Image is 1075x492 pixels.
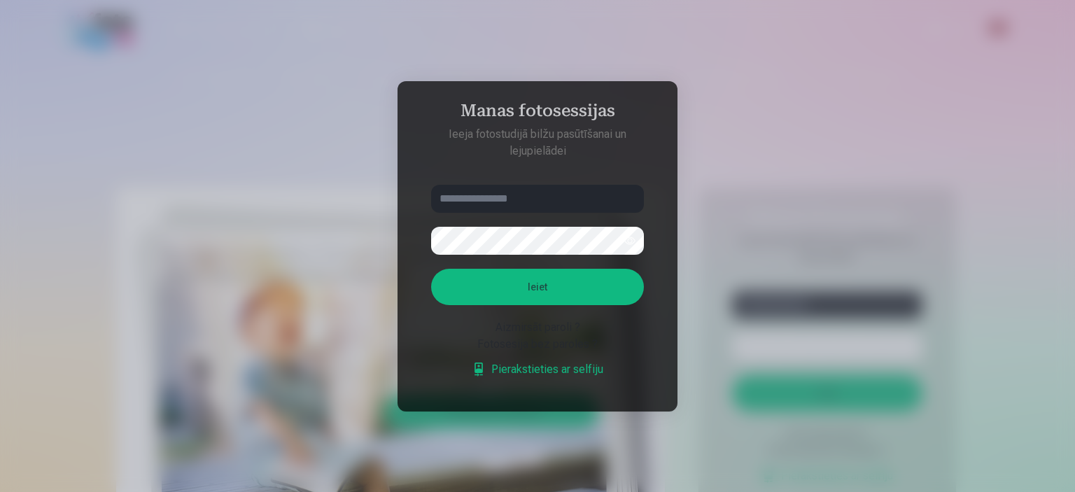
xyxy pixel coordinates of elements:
p: Ieeja fotostudijā bilžu pasūtīšanai un lejupielādei [417,126,658,160]
div: Aizmirsāt paroli ? [431,319,644,336]
h4: Manas fotosessijas [417,101,658,126]
a: Pierakstieties ar selfiju [472,361,603,378]
button: Ieiet [431,269,644,305]
div: Fotosesija bez paroles ? [431,336,644,353]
